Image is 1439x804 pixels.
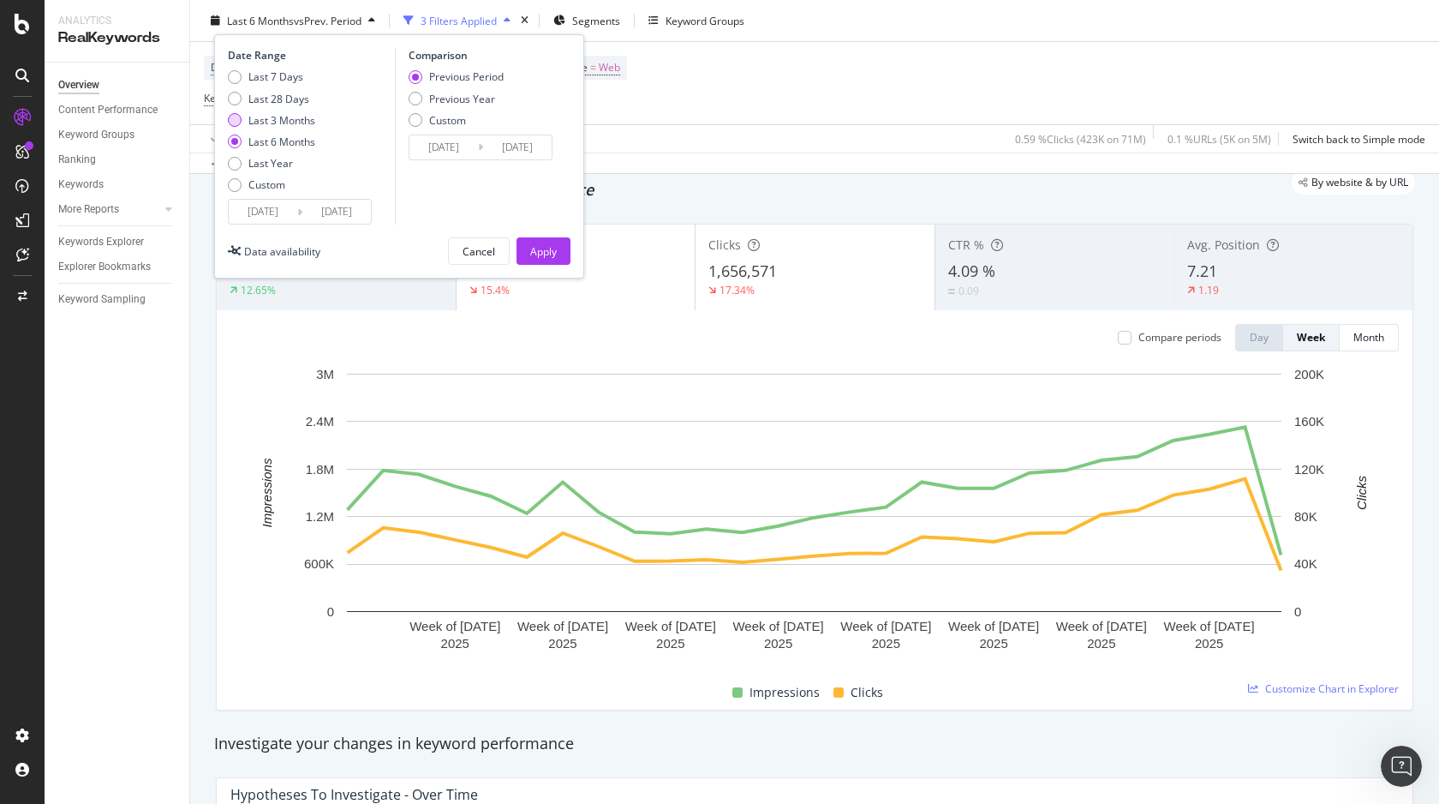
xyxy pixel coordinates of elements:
div: Custom [248,177,285,192]
div: Month [1353,330,1384,345]
div: Content Performance [58,101,158,119]
div: 15.4% [481,283,510,297]
div: Keywords Explorer [58,233,144,251]
text: Week of [DATE] [1056,619,1147,633]
div: Hypotheses to Investigate - Over Time [230,786,478,803]
div: RealKeywords [58,28,176,48]
input: Start Date [409,135,478,159]
div: Cancel [463,243,495,258]
text: Week of [DATE] [732,619,823,633]
button: Apply [516,237,570,265]
div: 3 Filters Applied [421,13,497,27]
div: Explorer Bookmarks [58,258,151,276]
div: Last 28 Days [228,91,315,105]
div: Previous Year [409,91,504,105]
span: Keyword [204,91,245,105]
div: Keyword Groups [58,126,134,144]
text: 1.8M [306,462,334,477]
button: Cancel [448,237,510,265]
text: 2.4M [306,414,334,429]
div: Last 6 Months [228,135,315,149]
span: = [590,60,596,75]
a: Keywords [58,176,177,194]
div: Last 3 Months [248,112,315,127]
button: Keyword Groups [642,7,751,34]
text: Week of [DATE] [517,619,608,633]
div: Investigate your changes in keyword performance [214,733,1415,755]
span: Clicks [708,237,741,253]
div: Last 6 Months [248,135,315,149]
a: Customize Chart in Explorer [1248,681,1399,696]
text: Week of [DATE] [840,619,931,633]
svg: A chart. [230,365,1399,663]
div: 17.34% [719,283,755,297]
button: Week [1283,324,1340,351]
text: 1.2M [306,509,334,524]
div: Compare periods [1138,330,1221,345]
text: 2025 [979,636,1007,651]
button: Day [1235,324,1283,351]
div: Last 7 Days [248,69,303,84]
div: Data availability [244,243,320,258]
div: Previous Year [429,91,495,105]
div: Last 7 Days [228,69,315,84]
a: Ranking [58,151,177,169]
span: Device [211,60,243,75]
div: 12.65% [241,283,276,297]
span: By website & by URL [1311,177,1408,188]
div: 0.09 [958,284,979,298]
div: Last 28 Days [248,91,309,105]
text: 2025 [764,636,792,651]
div: Day [1250,330,1269,345]
text: 0 [327,604,334,619]
div: Previous Period [409,69,504,84]
span: Last 6 Months [227,13,294,27]
div: Custom [409,112,504,127]
button: Month [1340,324,1399,351]
text: 2025 [441,636,469,651]
text: 2025 [656,636,684,651]
div: Previous Period [429,69,504,84]
a: Overview [58,76,177,94]
text: Week of [DATE] [1164,619,1255,633]
span: 7.21 [1187,261,1217,281]
button: Apply [204,125,254,153]
span: CTR % [948,237,984,253]
button: Switch back to Simple mode [1286,125,1425,153]
div: Last Year [248,156,293,171]
span: 4.09 % [948,261,995,281]
text: 600K [304,556,334,571]
div: Custom [429,112,466,127]
text: 40K [1294,556,1317,571]
button: Last 6 MonthsvsPrev. Period [204,7,382,34]
iframe: Intercom live chat [1381,746,1422,787]
div: Custom [228,177,315,192]
div: Analytics [58,14,176,28]
text: 3M [316,367,334,381]
a: Keyword Sampling [58,291,177,309]
div: More Reports [58,201,119,219]
text: Week of [DATE] [625,619,716,633]
text: 2025 [1087,636,1115,651]
div: Apply [530,243,557,258]
div: 1.19 [1198,283,1219,297]
input: End Date [483,135,552,159]
text: Week of [DATE] [948,619,1039,633]
a: Keywords Explorer [58,233,177,251]
div: 0.59 % Clicks ( 423K on 71M ) [1015,131,1146,146]
div: Ranking [58,151,96,169]
text: 160K [1294,414,1324,429]
span: Segments [572,13,620,27]
span: vs Prev. Period [294,13,361,27]
text: Week of [DATE] [409,619,500,633]
input: Start Date [229,200,297,224]
div: times [517,12,532,29]
div: legacy label [1292,171,1415,195]
div: Keyword Groups [666,13,744,27]
div: Switch back to Simple mode [1293,131,1425,146]
input: End Date [302,200,371,224]
div: Week [1297,330,1325,345]
a: More Reports [58,201,160,219]
div: Keyword Sampling [58,291,146,309]
text: 2025 [872,636,900,651]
